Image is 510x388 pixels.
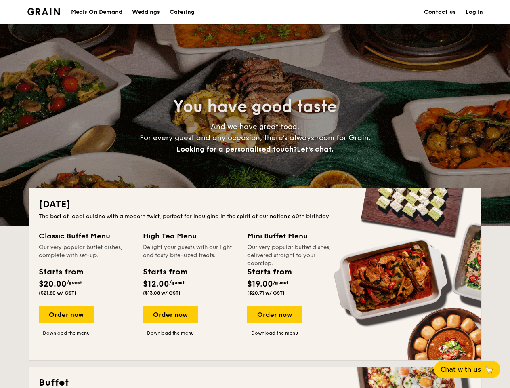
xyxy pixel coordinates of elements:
span: Let's chat. [297,145,334,154]
div: The best of local cuisine with a modern twist, perfect for indulging in the spirit of our nation’... [39,213,472,221]
div: Starts from [39,266,83,278]
div: High Tea Menu [143,230,237,242]
span: /guest [67,280,82,285]
span: $19.00 [247,279,273,289]
div: Delight your guests with our light and tasty bite-sized treats. [143,243,237,259]
div: Classic Buffet Menu [39,230,133,242]
button: Chat with us🦙 [434,361,500,378]
div: Our very popular buffet dishes, complete with set-up. [39,243,133,259]
div: Our very popular buffet dishes, delivered straight to your doorstep. [247,243,342,259]
span: And we have great food. For every guest and any occasion, there’s always room for Grain. [140,122,371,154]
span: Chat with us [441,366,481,373]
span: ($20.71 w/ GST) [247,290,285,296]
a: Download the menu [143,330,198,336]
span: $20.00 [39,279,67,289]
span: You have good taste [173,97,337,116]
a: Download the menu [39,330,94,336]
span: Looking for a personalised touch? [176,145,297,154]
span: $12.00 [143,279,169,289]
div: Order now [143,306,198,323]
span: /guest [169,280,185,285]
div: Order now [39,306,94,323]
div: Mini Buffet Menu [247,230,342,242]
a: Logotype [27,8,60,15]
img: Grain [27,8,60,15]
span: /guest [273,280,288,285]
span: ($13.08 w/ GST) [143,290,180,296]
span: 🦙 [484,365,494,374]
a: Download the menu [247,330,302,336]
span: ($21.80 w/ GST) [39,290,76,296]
h2: [DATE] [39,198,472,211]
div: Starts from [143,266,187,278]
div: Starts from [247,266,291,278]
div: Order now [247,306,302,323]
